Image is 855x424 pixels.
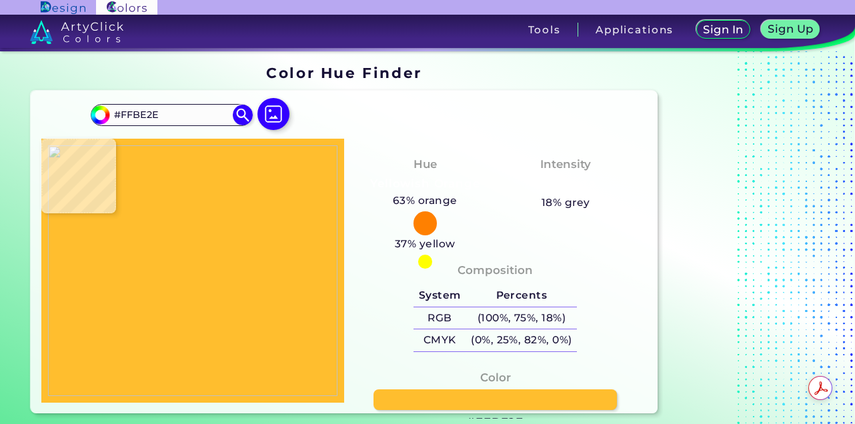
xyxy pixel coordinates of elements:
h5: Sign In [705,25,741,35]
img: icon search [233,105,253,125]
h5: 18% grey [542,194,590,211]
h5: (100%, 75%, 18%) [466,307,577,329]
img: icon picture [257,98,289,130]
h5: RGB [413,307,466,329]
h4: Color [480,368,511,387]
h5: 37% yellow [389,235,460,253]
h5: System [413,285,466,307]
h5: (0%, 25%, 82%, 0%) [466,329,577,351]
h3: Yellowish Orange [365,176,486,192]
h3: Applications [596,25,674,35]
h4: Hue [413,155,437,174]
h3: Moderate [530,176,601,192]
h5: CMYK [413,329,466,351]
img: logo_artyclick_colors_white.svg [30,20,124,44]
h3: Tools [528,25,561,35]
h1: Color Hue Finder [266,63,421,83]
iframe: Advertisement [663,60,830,419]
input: type color.. [109,106,233,124]
img: c61fc938-0bb7-4f7e-8726-6cc1da5962d9 [48,145,337,396]
img: ArtyClick Design logo [41,1,85,14]
h4: Intensity [540,155,591,174]
a: Sign In [699,21,748,38]
h5: 63% orange [387,192,462,209]
h4: Composition [458,261,533,280]
a: Sign Up [764,21,817,38]
h5: Percents [466,285,577,307]
h5: Sign Up [770,24,812,34]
